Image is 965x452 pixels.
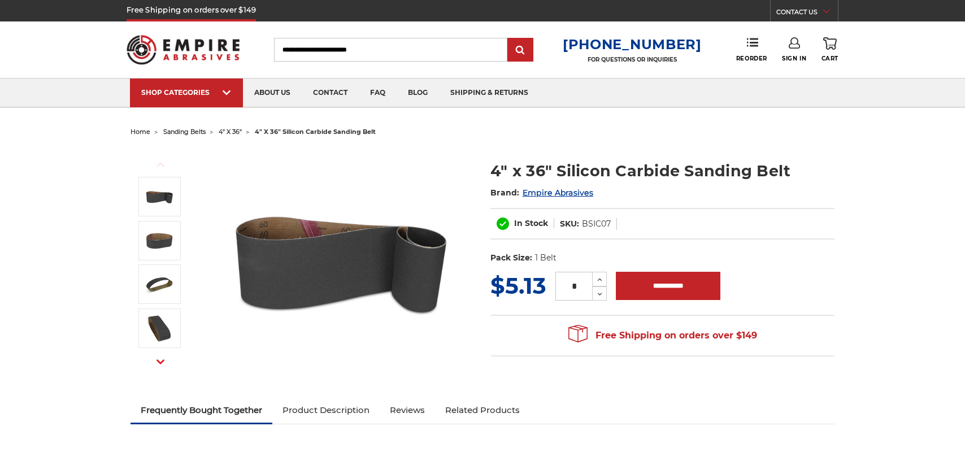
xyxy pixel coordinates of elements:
[821,55,838,62] span: Cart
[131,398,272,423] a: Frequently Bought Together
[219,128,242,136] a: 4" x 36"
[163,128,206,136] a: sanding belts
[302,79,359,107] a: contact
[145,270,173,298] img: 4" x 36" Sanding Belt SC
[582,218,611,230] dd: BSIC07
[272,398,380,423] a: Product Description
[435,398,530,423] a: Related Products
[147,350,174,374] button: Next
[127,28,240,72] img: Empire Abrasives
[145,314,173,342] img: 4" x 36" - Silicon Carbide Sanding Belt
[141,88,232,97] div: SHOP CATEGORIES
[736,55,767,62] span: Reorder
[568,324,757,347] span: Free Shipping on orders over $149
[563,36,702,53] a: [PHONE_NUMBER]
[439,79,540,107] a: shipping & returns
[490,272,546,299] span: $5.13
[490,188,520,198] span: Brand:
[243,79,302,107] a: about us
[563,56,702,63] p: FOR QUESTIONS OR INQUIRIES
[535,252,557,264] dd: 1 Belt
[821,37,838,62] a: Cart
[782,55,806,62] span: Sign In
[228,148,454,374] img: 4" x 36" Silicon Carbide File Belt
[736,37,767,62] a: Reorder
[490,252,532,264] dt: Pack Size:
[359,79,397,107] a: faq
[255,128,376,136] span: 4" x 36" silicon carbide sanding belt
[131,128,150,136] a: home
[145,227,173,255] img: 4" x 36" Silicon Carbide Sanding Belt
[776,6,838,21] a: CONTACT US
[380,398,435,423] a: Reviews
[523,188,593,198] a: Empire Abrasives
[560,218,579,230] dt: SKU:
[514,218,548,228] span: In Stock
[490,160,834,182] h1: 4" x 36" Silicon Carbide Sanding Belt
[397,79,439,107] a: blog
[147,153,174,177] button: Previous
[145,182,173,211] img: 4" x 36" Silicon Carbide File Belt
